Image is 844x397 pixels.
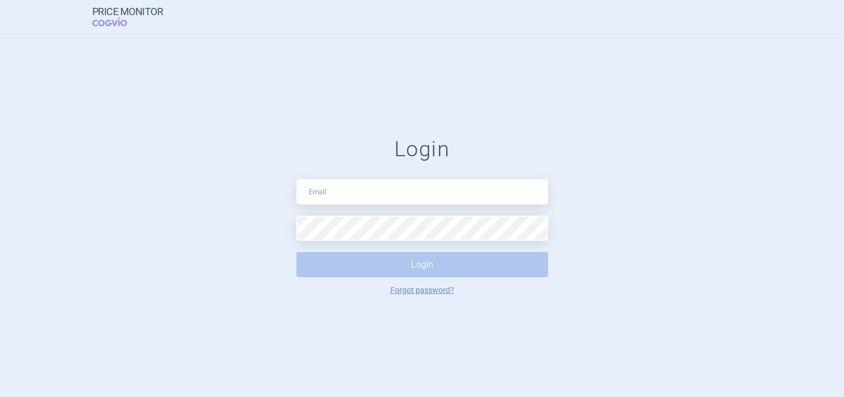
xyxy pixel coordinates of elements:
[390,286,454,294] a: Forgot password?
[296,252,548,277] button: Login
[296,179,548,204] input: Email
[296,137,548,162] h1: Login
[92,6,163,27] a: Price MonitorCOGVIO
[92,6,163,17] strong: Price Monitor
[92,17,143,26] span: COGVIO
